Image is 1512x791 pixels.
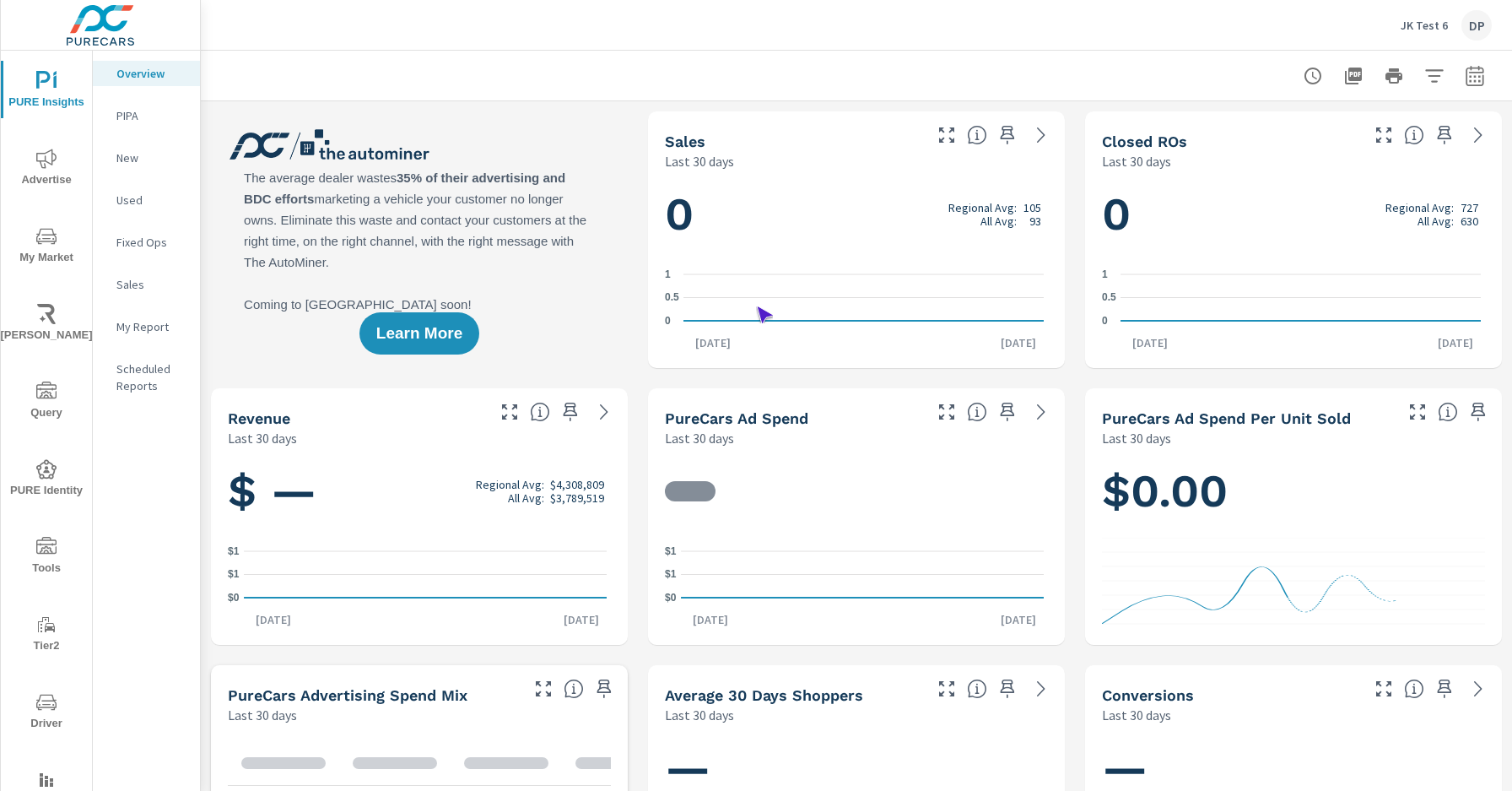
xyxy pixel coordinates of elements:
[93,145,200,171] div: New
[476,478,544,491] p: Regional Avg:
[228,545,240,557] text: $1
[508,491,544,505] p: All Avg:
[116,360,186,394] p: Scheduled Reports
[116,192,186,209] p: Used
[1404,125,1424,145] span: Number of Repair Orders Closed by the selected dealership group over the selected time range. [So...
[6,537,87,578] span: Tools
[1465,675,1492,702] a: See more details in report
[1438,402,1458,422] span: Average cost of advertising per each vehicle sold at the dealer over the selected date range. The...
[93,314,200,339] div: My Report
[967,402,987,422] span: Total cost of media for all PureCars channels for the selected dealership group over the selected...
[1102,315,1108,327] text: 0
[967,125,987,145] span: Number of vehicles sold by the dealership over the selected date range. [Source: This data is sou...
[933,675,960,702] button: Make Fullscreen
[665,292,679,304] text: 0.5
[665,545,677,557] text: $1
[530,675,557,702] button: Make Fullscreen
[948,201,1017,214] p: Regional Avg:
[933,122,960,149] button: Make Fullscreen
[1431,122,1458,149] span: Save this to your personalized report
[496,398,523,425] button: Make Fullscreen
[994,675,1021,702] span: Save this to your personalized report
[681,611,740,628] p: [DATE]
[1102,409,1351,427] h5: PureCars Ad Spend Per Unit Sold
[994,122,1021,149] span: Save this to your personalized report
[557,398,584,425] span: Save this to your personalized report
[116,149,186,166] p: New
[1029,214,1041,228] p: 93
[1401,18,1448,33] p: JK Test 6
[6,304,87,345] span: [PERSON_NAME]
[1370,122,1397,149] button: Make Fullscreen
[665,133,705,150] h5: Sales
[1426,334,1485,351] p: [DATE]
[989,334,1048,351] p: [DATE]
[591,398,618,425] a: See more details in report
[1385,201,1454,214] p: Regional Avg:
[228,592,240,604] text: $0
[550,491,604,505] p: $3,789,519
[1465,122,1492,149] a: See more details in report
[665,268,671,280] text: 1
[994,398,1021,425] span: Save this to your personalized report
[665,705,734,725] p: Last 30 days
[665,428,734,448] p: Last 30 days
[933,398,960,425] button: Make Fullscreen
[552,611,611,628] p: [DATE]
[116,318,186,335] p: My Report
[244,611,303,628] p: [DATE]
[228,569,240,581] text: $1
[1404,679,1424,699] span: The number of dealer-specified goals completed by a visitor. [Source: This data is provided by th...
[1028,122,1055,149] a: See more details in report
[1102,428,1171,448] p: Last 30 days
[116,65,186,82] p: Overview
[376,326,462,341] span: Learn More
[1102,705,1171,725] p: Last 30 days
[1023,201,1041,214] p: 105
[228,463,611,520] h1: $ —
[1417,214,1454,228] p: All Avg:
[1102,292,1116,304] text: 0.5
[6,382,87,423] span: Query
[1431,675,1458,702] span: Save this to your personalized report
[6,149,87,190] span: Advertise
[1461,214,1478,228] p: 630
[93,272,200,297] div: Sales
[665,592,677,604] text: $0
[116,234,186,251] p: Fixed Ops
[665,686,863,704] h5: Average 30 Days Shoppers
[1102,686,1194,704] h5: Conversions
[1336,59,1370,93] button: "Export Report to PDF"
[1377,59,1411,93] button: Print Report
[665,569,677,581] text: $1
[550,478,604,491] p: $4,308,809
[93,356,200,398] div: Scheduled Reports
[6,226,87,268] span: My Market
[1461,201,1478,214] p: 727
[6,71,87,112] span: PURE Insights
[1120,334,1180,351] p: [DATE]
[665,315,671,327] text: 0
[93,61,200,86] div: Overview
[683,334,742,351] p: [DATE]
[228,705,297,725] p: Last 30 days
[1461,10,1492,41] div: DP
[93,230,200,255] div: Fixed Ops
[665,186,1048,243] h1: 0
[228,428,297,448] p: Last 30 days
[591,675,618,702] span: Save this to your personalized report
[665,151,734,171] p: Last 30 days
[116,107,186,124] p: PIPA
[359,312,479,355] button: Learn More
[1102,133,1187,150] h5: Closed ROs
[6,459,87,501] span: PURE Identity
[564,679,584,699] span: This table looks at how you compare to the amount of budget you spend per channel as opposed to y...
[228,409,290,427] h5: Revenue
[1102,463,1485,520] h1: $0.00
[1465,398,1492,425] span: Save this to your personalized report
[1102,268,1108,280] text: 1
[989,611,1048,628] p: [DATE]
[665,409,808,427] h5: PureCars Ad Spend
[6,692,87,734] span: Driver
[93,187,200,213] div: Used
